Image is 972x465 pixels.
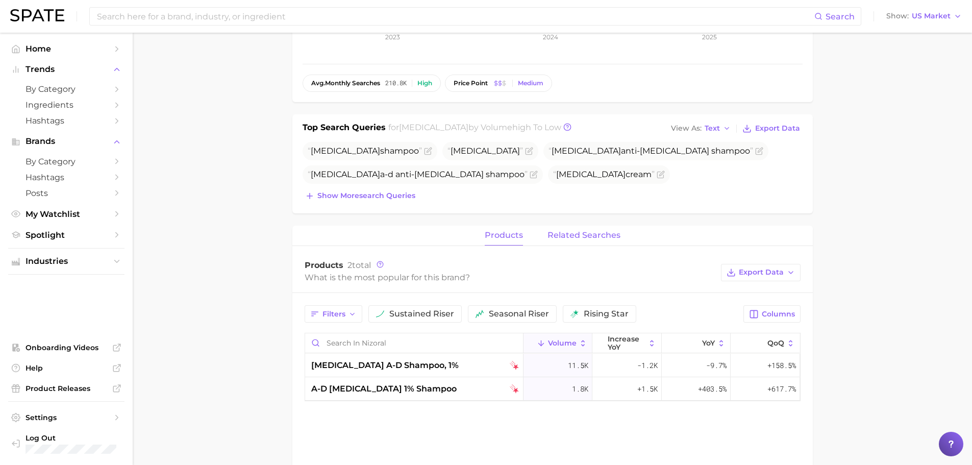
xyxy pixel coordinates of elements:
a: Product Releases [8,381,124,396]
img: SPATE [10,9,64,21]
span: 11.5k [568,359,588,372]
span: +403.5% [698,383,727,395]
a: Help [8,360,124,376]
span: increase YoY [608,335,645,351]
span: View As [671,126,702,131]
span: Text [705,126,720,131]
span: total [347,260,371,270]
a: Home [8,41,124,57]
button: [MEDICAL_DATA] a-d shampoo, 1%falling star11.5k-1.2k-9.7%+158.5% [305,354,800,377]
a: Log out. Currently logged in with e-mail dana.cohen@emersongroup.com. [8,430,124,457]
button: Filters [305,305,362,323]
input: Search in nizoral [305,333,523,353]
button: YoY [662,333,731,353]
span: by Category [26,84,107,94]
button: Export Data [740,121,802,136]
img: rising star [570,310,579,318]
span: Export Data [755,124,800,133]
button: Export Data [721,264,801,281]
button: Trends [8,62,124,77]
span: Trends [26,65,107,74]
span: Hashtags [26,116,107,126]
span: +617.7% [767,383,796,395]
span: rising star [584,310,629,318]
span: Volume [548,339,577,347]
div: High [417,80,432,87]
span: Help [26,363,107,373]
span: anti-[MEDICAL_DATA] shampoo [549,146,753,156]
span: monthly searches [311,80,380,87]
button: Show moresearch queries [303,189,418,203]
span: Brands [26,137,107,146]
span: [MEDICAL_DATA] [556,169,626,179]
span: by Category [26,157,107,166]
button: price pointMedium [445,75,552,92]
span: Products [305,260,343,270]
span: a-d [MEDICAL_DATA] 1% shampoo [311,383,457,395]
span: [MEDICAL_DATA] [399,123,468,132]
span: Industries [26,257,107,266]
button: Industries [8,254,124,269]
span: QoQ [767,339,784,347]
span: Export Data [739,268,784,277]
a: Onboarding Videos [8,340,124,355]
button: avg.monthly searches210.8kHigh [303,75,441,92]
img: falling star [510,384,519,394]
img: sustained riser [376,310,384,318]
span: 1.8k [572,383,588,395]
span: Product Releases [26,384,107,393]
span: Posts [26,188,107,198]
span: products [485,231,523,240]
span: +1.5k [637,383,658,395]
tspan: 2025 [702,33,716,41]
span: Ingredients [26,100,107,110]
a: Hashtags [8,113,124,129]
span: Show [886,13,909,19]
span: 210.8k [385,80,407,87]
img: seasonal riser [476,310,484,318]
h2: for by Volume [388,121,561,136]
span: a-d anti-[MEDICAL_DATA] shampoo [308,169,528,179]
tspan: 2023 [385,33,400,41]
input: Search here for a brand, industry, or ingredient [96,8,814,25]
abbr: average [311,79,325,87]
h1: Top Search Queries [303,121,386,136]
a: Ingredients [8,97,124,113]
a: My Watchlist [8,206,124,222]
span: [MEDICAL_DATA] [451,146,520,156]
span: Show more search queries [317,191,415,200]
span: [MEDICAL_DATA] [311,146,380,156]
button: Flag as miscategorized or irrelevant [530,170,538,179]
div: Medium [518,80,543,87]
span: -1.2k [637,359,658,372]
span: price point [454,80,488,87]
button: View AsText [668,122,734,135]
img: falling star [510,361,519,370]
button: a-d [MEDICAL_DATA] 1% shampoofalling star1.8k+1.5k+403.5%+617.7% [305,377,800,401]
span: Home [26,44,107,54]
button: QoQ [731,333,800,353]
span: [MEDICAL_DATA] [311,169,380,179]
span: 2 [347,260,352,270]
button: Flag as miscategorized or irrelevant [525,147,533,155]
span: Log Out [26,433,146,443]
a: Hashtags [8,169,124,185]
span: seasonal riser [489,310,549,318]
span: Onboarding Videos [26,343,107,352]
span: shampoo [308,146,422,156]
span: Filters [322,310,345,319]
button: Columns [743,305,800,323]
span: cream [553,169,655,179]
span: YoY [702,339,715,347]
tspan: 2024 [543,33,558,41]
span: Settings [26,413,107,422]
span: sustained riser [389,310,454,318]
a: Spotlight [8,227,124,243]
span: US Market [912,13,951,19]
span: Search [826,12,855,21]
a: Settings [8,410,124,425]
span: [MEDICAL_DATA] [552,146,621,156]
button: Flag as miscategorized or irrelevant [424,147,432,155]
span: Hashtags [26,173,107,182]
span: Spotlight [26,230,107,240]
